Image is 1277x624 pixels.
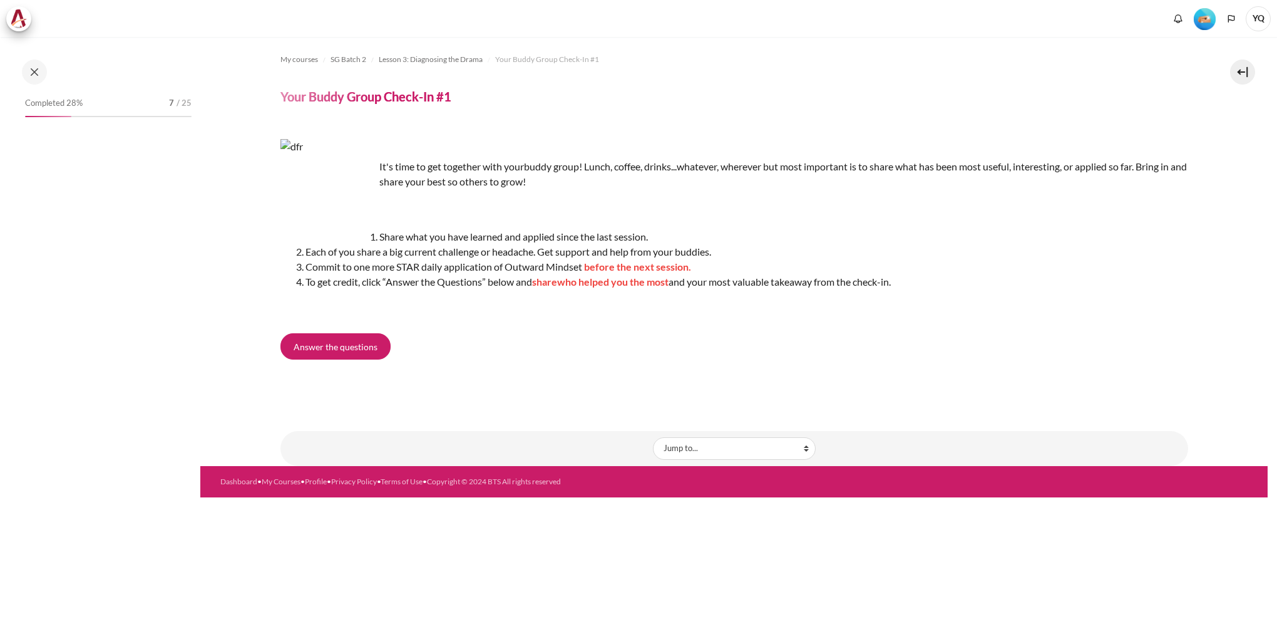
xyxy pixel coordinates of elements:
span: who helped you the most [557,276,669,288]
a: SG Batch 2 [331,52,366,67]
span: Your Buddy Group Check-In #1 [495,54,599,65]
a: Your Buddy Group Check-In #1 [495,52,599,67]
img: Level #2 [1194,8,1216,30]
section: Content [200,37,1268,466]
li: To get credit, click “Answer the Questions” below and and your most valuable takeaway from the ch... [305,274,1188,289]
button: Languages [1222,9,1241,28]
a: Answer the questions [280,333,391,360]
a: Lesson 3: Diagnosing the Drama [379,52,483,67]
span: . [689,261,691,273]
a: Dashboard [220,477,257,486]
span: It's time to get together with your [379,160,524,172]
li: Share what you have learned and applied since the last session. [305,229,1188,244]
span: Answer the questions [294,340,377,353]
h4: Your Buddy Group Check-In #1 [280,88,451,105]
a: Profile [305,477,327,486]
span: SG Batch 2 [331,54,366,65]
div: • • • • • [220,476,794,487]
a: Privacy Policy [331,477,377,486]
a: My courses [280,52,318,67]
span: share [532,276,557,288]
span: Each of you share a big current challenge or headache. Get support and help from your buddies. [305,246,711,257]
div: Show notification window with no new notifications [1169,9,1187,28]
span: 7 [169,97,174,110]
span: Lesson 3: Diagnosing the Drama [379,54,483,65]
a: My Courses [262,477,300,486]
a: Copyright © 2024 BTS All rights reserved [427,477,561,486]
a: User menu [1246,6,1271,31]
a: Architeck Architeck [6,6,38,31]
span: YQ [1246,6,1271,31]
span: Completed 28% [25,97,83,110]
span: / 25 [177,97,192,110]
li: Commit to one more STAR daily application of Outward Mindset [305,259,1188,274]
img: dfr [280,139,374,233]
div: 28% [25,116,71,117]
span: My courses [280,54,318,65]
a: Terms of Use [381,477,423,486]
img: Architeck [10,9,28,28]
span: before the next session [584,261,689,273]
a: Level #2 [1189,7,1221,30]
div: Level #2 [1194,7,1216,30]
p: buddy group! Lunch, coffee, drinks...whatever, wherever but most important is to share what has b... [280,159,1188,189]
nav: Navigation bar [280,49,1188,70]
